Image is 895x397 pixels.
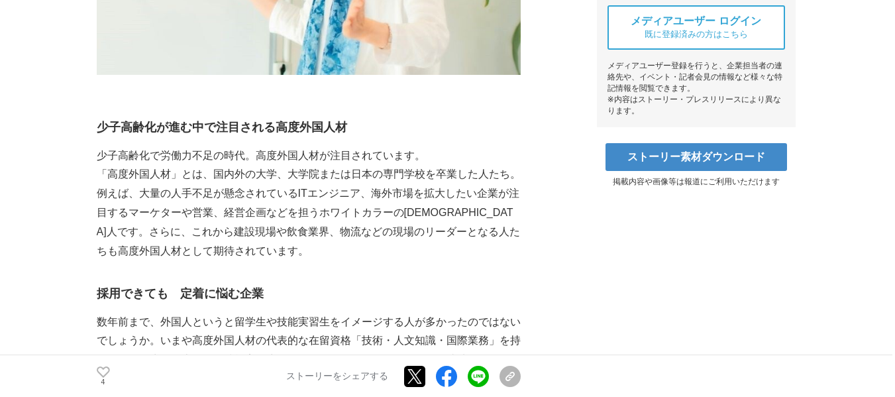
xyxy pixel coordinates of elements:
[97,118,521,137] h3: 少子高齢化が進む中で注目される高度外国人材
[97,165,521,260] p: 「高度外国人材」とは、国内外の大学、大学院または日本の専門学校を卒業した人たち。例えば、大量の人手不足が懸念されているITエンジニア、海外市場を拡大したい企業が注目するマーケターや営業、経営企画...
[645,28,748,40] span: 既に登録済みの方はこちら
[631,15,762,28] span: メディアユーザー ログイン
[607,60,785,117] div: メディアユーザー登録を行うと、企業担当者の連絡先や、イベント・記者会見の情報など様々な特記情報を閲覧できます。 ※内容はストーリー・プレスリリースにより異なります。
[97,313,521,389] p: 数年前まで、外国人というと留学生や技能実習生をイメージする人が多かったのではないでしょうか。いまや高度外国人材の代表的な在留資格「技術・人文知識・国際業務」を持つ人は留学生数を上回り、技能実習生...
[607,5,785,50] a: メディアユーザー ログイン 既に登録済みの方はこちら
[97,146,521,166] p: 少子高齢化で労働力不足の時代。高度外国人材が注目されています。
[597,176,796,188] p: 掲載内容や画像等は報道にご利用いただけます
[97,284,521,304] h3: 採用できても 定着に悩む企業
[605,143,787,171] a: ストーリー素材ダウンロード
[286,370,388,382] p: ストーリーをシェアする
[97,379,110,386] p: 4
